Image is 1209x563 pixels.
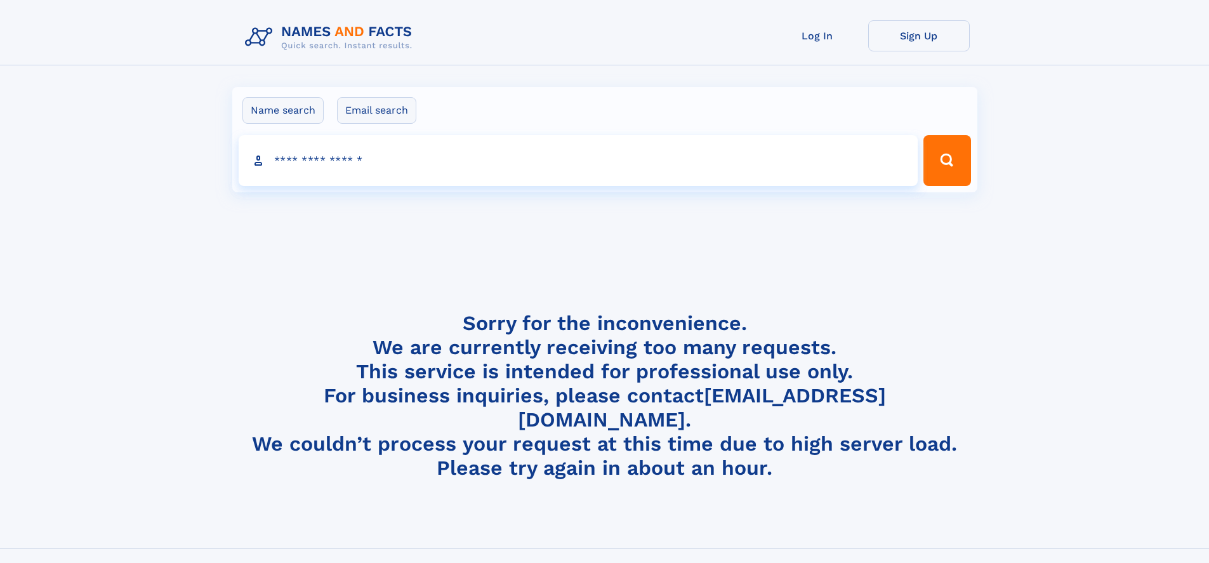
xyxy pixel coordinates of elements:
[239,135,918,186] input: search input
[242,97,324,124] label: Name search
[337,97,416,124] label: Email search
[923,135,970,186] button: Search Button
[868,20,970,51] a: Sign Up
[518,383,886,432] a: [EMAIL_ADDRESS][DOMAIN_NAME]
[767,20,868,51] a: Log In
[240,311,970,480] h4: Sorry for the inconvenience. We are currently receiving too many requests. This service is intend...
[240,20,423,55] img: Logo Names and Facts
